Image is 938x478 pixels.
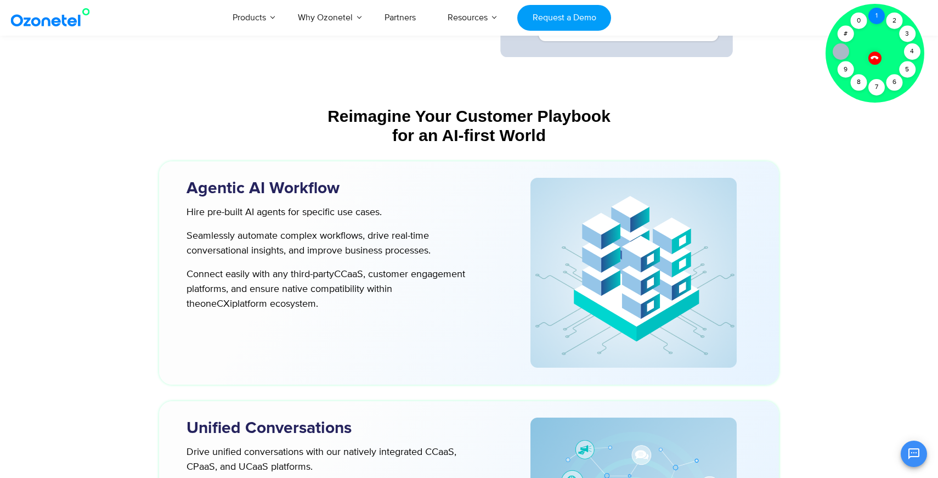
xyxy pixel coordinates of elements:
[187,445,471,475] p: Drive unified conversations with our natively integrated CCaaS, CPaaS, and UCaaS platforms.
[899,26,916,42] div: 3
[850,74,867,91] div: 8
[187,418,494,439] h3: Unified Conversations
[187,268,465,310] span: , customer engagement platforms, and ensure native compatibility within the
[886,74,902,91] div: 6
[187,229,471,258] p: Seamlessly automate complex workflows, drive real-time conversational insights, and improve busin...
[187,205,471,220] p: Hire pre-built AI agents for specific use cases.
[187,178,494,199] h3: Agentic AI Workflow
[165,106,773,145] div: Reimagine Your Customer Playbook for an AI-first World
[899,61,916,78] div: 5
[334,268,363,280] span: CCaaS
[837,61,854,78] div: 9
[886,13,902,29] div: 2
[187,268,334,280] span: Connect easily with any third-party
[868,79,885,95] div: 7
[850,13,867,29] div: 0
[517,5,611,31] a: Request a Demo
[200,298,232,310] span: oneCXi
[904,43,920,60] div: 4
[837,26,854,42] div: #
[232,298,318,310] span: platform ecosystem.
[901,441,927,467] button: Open chat
[868,8,885,24] div: 1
